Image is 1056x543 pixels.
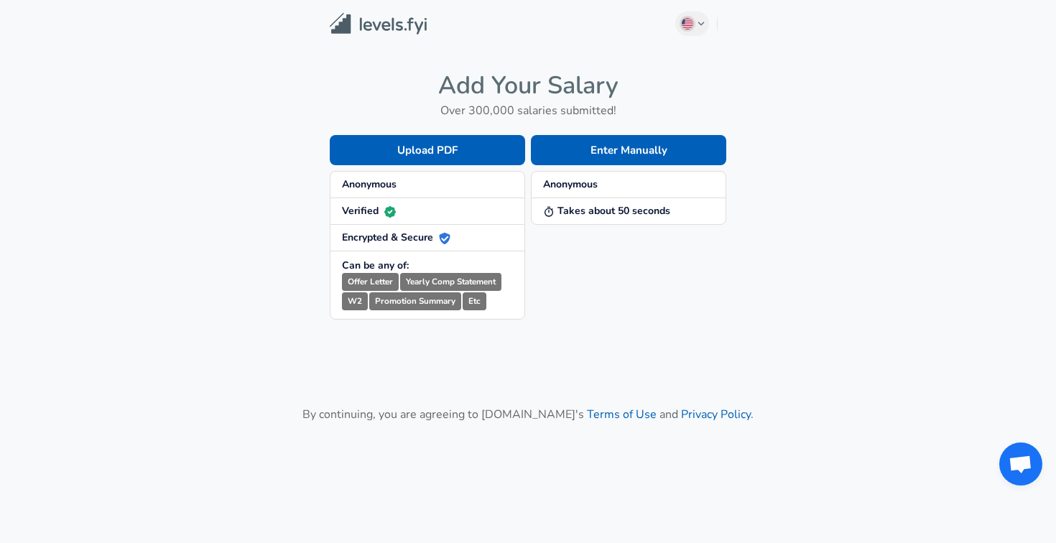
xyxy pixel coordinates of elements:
[342,177,397,191] strong: Anonymous
[682,18,693,29] img: English (US)
[342,273,399,291] small: Offer Letter
[400,273,501,291] small: Yearly Comp Statement
[463,292,486,310] small: Etc
[543,204,670,218] strong: Takes about 50 seconds
[330,13,427,35] img: Levels.fyi
[369,292,461,310] small: Promotion Summary
[330,101,726,121] h6: Over 300,000 salaries submitted!
[330,135,525,165] button: Upload PDF
[330,70,726,101] h4: Add Your Salary
[675,11,710,36] button: English (US)
[342,231,450,244] strong: Encrypted & Secure
[342,204,396,218] strong: Verified
[342,292,368,310] small: W2
[681,407,751,422] a: Privacy Policy
[999,442,1042,486] div: Open chat
[531,135,726,165] button: Enter Manually
[587,407,657,422] a: Terms of Use
[342,259,409,272] strong: Can be any of:
[543,177,598,191] strong: Anonymous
